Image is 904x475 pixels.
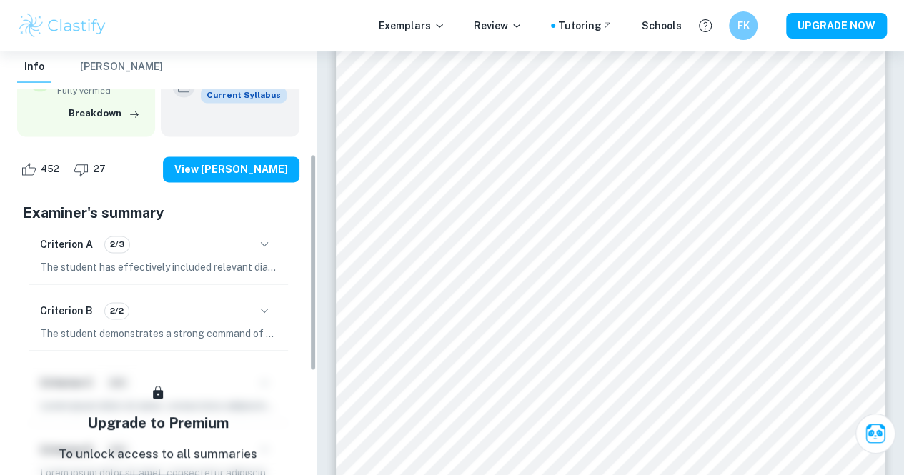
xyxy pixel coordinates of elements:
[87,412,229,434] h5: Upgrade to Premium
[642,18,682,34] a: Schools
[735,18,752,34] h6: FK
[105,238,129,251] span: 2/3
[33,162,67,176] span: 452
[57,84,144,97] span: Fully verified
[40,236,93,252] h6: Criterion A
[693,14,717,38] button: Help and Feedback
[59,445,257,464] p: To unlock access to all summaries
[17,158,67,181] div: Like
[201,87,287,103] span: Current Syllabus
[17,11,108,40] img: Clastify logo
[65,103,144,124] button: Breakdown
[40,326,277,341] p: The student demonstrates a strong command of subject-specific terminology, effectively applying r...
[70,158,114,181] div: Dislike
[86,162,114,176] span: 27
[40,303,93,319] h6: Criterion B
[80,51,163,83] button: [PERSON_NAME]
[201,87,287,103] div: This exemplar is based on the current syllabus. Feel free to refer to it for inspiration/ideas wh...
[379,18,445,34] p: Exemplars
[105,304,129,317] span: 2/2
[558,18,613,34] a: Tutoring
[786,13,887,39] button: UPGRADE NOW
[729,11,758,40] button: FK
[17,51,51,83] button: Info
[23,202,294,224] h5: Examiner's summary
[163,156,299,182] button: View [PERSON_NAME]
[855,414,895,454] button: Ask Clai
[40,259,277,275] p: The student has effectively included relevant diagrams in the commentary, specifically an externa...
[474,18,522,34] p: Review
